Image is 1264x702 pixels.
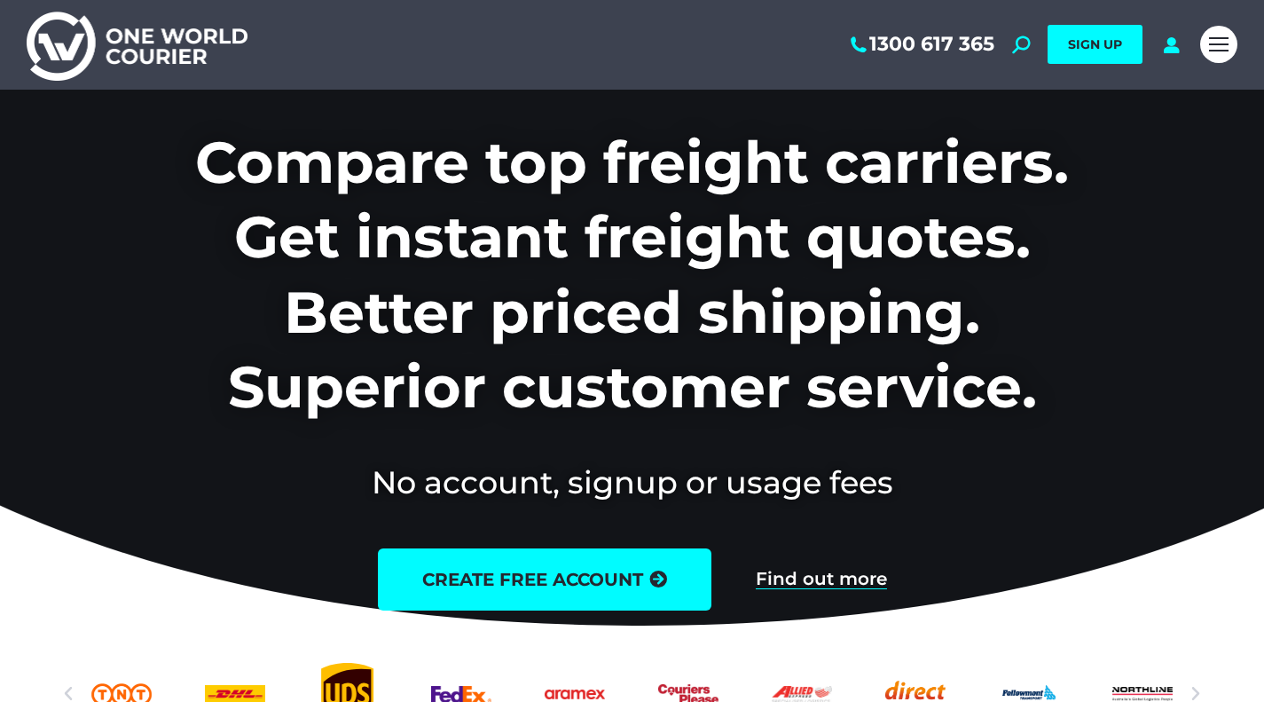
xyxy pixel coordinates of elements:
[1068,36,1122,52] span: SIGN UP
[378,548,711,611] a: create free account
[756,570,887,589] a: Find out more
[27,9,247,81] img: One World Courier
[1048,25,1142,64] a: SIGN UP
[847,33,994,56] a: 1300 617 365
[1200,26,1237,63] a: Mobile menu icon
[78,461,1186,504] h2: No account, signup or usage fees
[78,125,1186,425] h1: Compare top freight carriers. Get instant freight quotes. Better priced shipping. Superior custom...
